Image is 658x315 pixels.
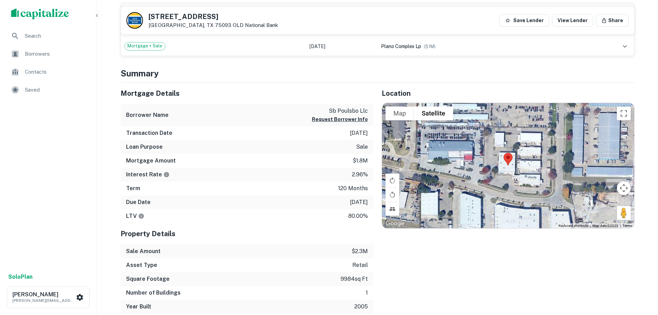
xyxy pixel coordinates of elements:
p: 2.96% [352,170,368,179]
span: Contacts [25,68,87,76]
span: Saved [25,86,87,94]
button: Request Borrower Info [312,115,368,123]
a: Open this area in Google Maps (opens a new window) [384,219,407,228]
a: Search [6,28,91,44]
button: Tilt map [385,202,399,216]
button: Show satellite imagery [414,106,453,120]
a: Contacts [6,64,91,80]
span: Search [25,32,87,40]
button: Show street map [385,106,414,120]
img: Google [384,219,407,228]
span: Mortgage + Sale [125,43,165,49]
a: View Lender [552,14,593,27]
button: Toggle fullscreen view [617,106,631,120]
h6: Loan Purpose [126,143,163,151]
button: [PERSON_NAME][PERSON_NAME][EMAIL_ADDRESS][DOMAIN_NAME] [7,287,89,308]
h5: Property Details [121,229,373,239]
span: Map data ©2025 [592,224,618,228]
p: 2005 [354,303,368,311]
th: Type [121,3,306,18]
p: sale [356,143,368,151]
span: ($ 1M ) [424,44,436,49]
h6: Year Built [126,303,151,311]
button: Keyboard shortcuts [559,223,588,228]
iframe: Chat Widget [623,260,658,293]
h6: Square Footage [126,275,170,283]
h6: Term [126,184,140,193]
a: OLD National Bank [233,22,278,28]
button: expand row [619,40,631,52]
h5: Location [382,88,635,99]
h6: Sale Amount [126,247,161,256]
h6: Asset Type [126,261,157,269]
button: Drag Pegman onto the map to open Street View [617,206,631,220]
h4: Summary [121,67,635,80]
button: Rotate map clockwise [385,174,399,187]
th: Summary [378,3,597,18]
h6: Number of Buildings [126,289,181,297]
h5: Mortgage Details [121,88,373,99]
a: SoloPlan [8,273,32,281]
h6: Due Date [126,198,151,206]
p: $2.3m [352,247,368,256]
button: Save Lender [499,14,549,27]
button: Share [596,14,629,27]
p: $1.8m [353,157,368,165]
p: [DATE] [350,198,368,206]
p: [DATE] [350,129,368,137]
th: Record Date [306,3,378,18]
p: sb poulsbo llc [312,107,368,115]
td: [DATE] [306,37,378,56]
button: Map camera controls [617,181,631,195]
h6: [PERSON_NAME] [12,292,75,297]
h6: Borrower Name [126,111,169,119]
img: capitalize-logo.png [11,8,69,19]
p: retail [352,261,368,269]
svg: LTVs displayed on the website are for informational purposes only and may be reported incorrectly... [138,213,144,219]
p: 1 [366,289,368,297]
button: Rotate map counterclockwise [385,188,399,202]
svg: The interest rates displayed on the website are for informational purposes only and may be report... [163,172,170,178]
h6: Mortgage Amount [126,157,176,165]
p: 120 months [338,184,368,193]
h5: [STREET_ADDRESS] [149,13,278,20]
h6: Transaction Date [126,129,172,137]
h6: LTV [126,212,144,220]
p: 80.00% [348,212,368,220]
p: 9984 sq ft [341,275,368,283]
h6: Interest Rate [126,170,170,179]
strong: Solo Plan [8,274,32,280]
p: [PERSON_NAME][EMAIL_ADDRESS][DOMAIN_NAME] [12,297,75,304]
a: Borrowers [6,46,91,62]
p: [GEOGRAPHIC_DATA], TX 75093 [149,22,278,28]
a: Terms (opens in new tab) [622,224,632,228]
a: Saved [6,82,91,98]
span: Borrowers [25,50,87,58]
span: plano complex lp [381,44,421,49]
